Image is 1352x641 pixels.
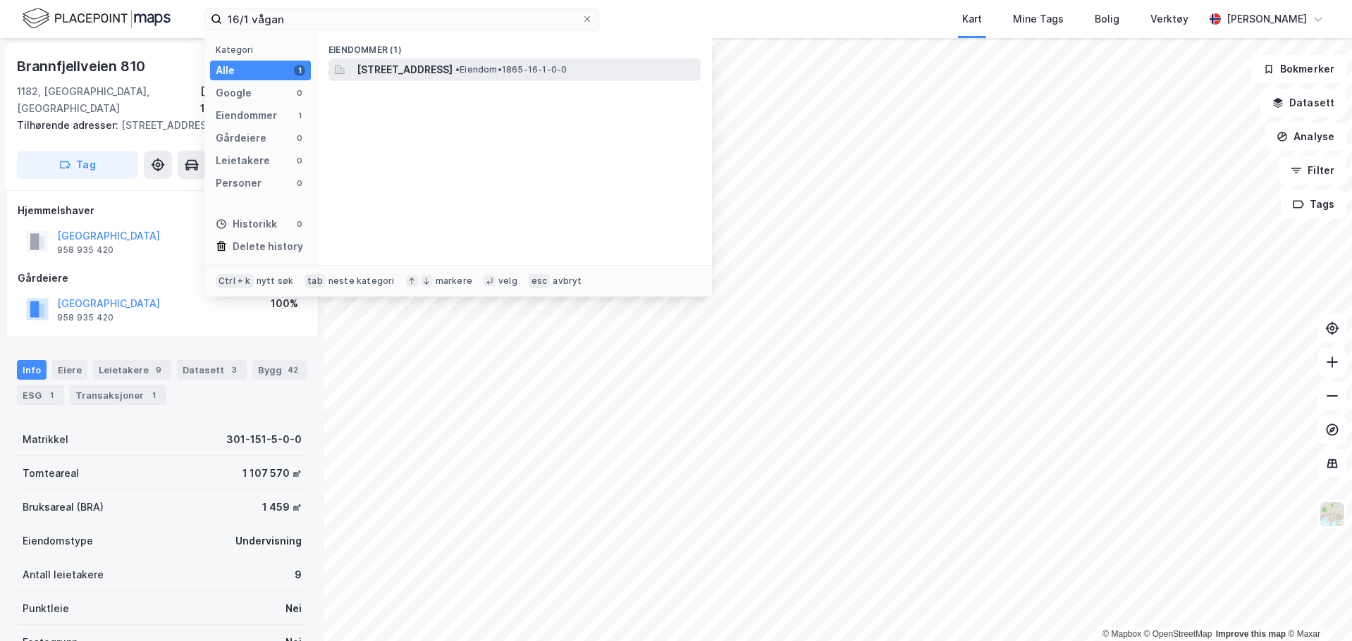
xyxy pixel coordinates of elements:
[227,363,241,377] div: 3
[294,218,305,230] div: 0
[233,238,303,255] div: Delete history
[252,360,307,380] div: Bygg
[23,600,69,617] div: Punktleie
[17,385,64,405] div: ESG
[147,388,161,402] div: 1
[1319,501,1346,528] img: Z
[216,130,266,147] div: Gårdeiere
[294,178,305,189] div: 0
[1102,629,1141,639] a: Mapbox
[216,62,235,79] div: Alle
[962,11,982,27] div: Kart
[1150,11,1188,27] div: Verktøy
[294,132,305,144] div: 0
[1013,11,1064,27] div: Mine Tags
[455,64,460,75] span: •
[257,275,294,287] div: nytt søk
[44,388,59,402] div: 1
[498,275,517,287] div: velg
[23,533,93,549] div: Eiendomstype
[294,87,305,99] div: 0
[1144,629,1212,639] a: OpenStreetMap
[1095,11,1119,27] div: Bolig
[57,244,113,256] div: 958 935 420
[1282,573,1352,641] iframe: Chat Widget
[1260,89,1346,117] button: Datasett
[294,110,305,121] div: 1
[235,533,302,549] div: Undervisning
[553,275,582,287] div: avbryt
[226,431,302,448] div: 301-151-5-0-0
[295,566,302,583] div: 9
[285,600,302,617] div: Nei
[57,312,113,323] div: 958 935 420
[216,274,254,288] div: Ctrl + k
[357,61,453,78] span: [STREET_ADDRESS]
[328,275,395,287] div: neste kategori
[23,465,79,482] div: Tomteareal
[216,216,277,232] div: Historikk
[216,85,252,101] div: Google
[271,295,298,312] div: 100%
[1281,190,1346,218] button: Tags
[1282,573,1352,641] div: Kontrollprogram for chat
[1251,55,1346,83] button: Bokmerker
[23,431,68,448] div: Matrikkel
[52,360,87,380] div: Eiere
[216,107,277,124] div: Eiendommer
[1279,156,1346,185] button: Filter
[216,152,270,169] div: Leietakere
[262,499,302,516] div: 1 459 ㎡
[436,275,472,287] div: markere
[17,55,148,77] div: Brannfjellveien 810
[23,6,171,31] img: logo.f888ab2527a4732fd821a326f86c7f29.svg
[222,8,582,30] input: Søk på adresse, matrikkel, gårdeiere, leietakere eller personer
[70,385,166,405] div: Transaksjoner
[305,274,326,288] div: tab
[17,83,200,117] div: 1182, [GEOGRAPHIC_DATA], [GEOGRAPHIC_DATA]
[285,363,301,377] div: 42
[216,175,262,192] div: Personer
[23,499,104,516] div: Bruksareal (BRA)
[216,44,311,55] div: Kategori
[23,566,104,583] div: Antall leietakere
[17,117,296,134] div: [STREET_ADDRESS]
[152,363,166,377] div: 9
[455,64,567,75] span: Eiendom • 1865-16-1-0-0
[17,151,138,179] button: Tag
[17,360,47,380] div: Info
[1265,123,1346,151] button: Analyse
[18,202,307,219] div: Hjemmelshaver
[1216,629,1286,639] a: Improve this map
[18,270,307,287] div: Gårdeiere
[17,119,121,131] span: Tilhørende adresser:
[177,360,247,380] div: Datasett
[93,360,171,380] div: Leietakere
[200,83,307,117] div: [GEOGRAPHIC_DATA], 151/5
[294,155,305,166] div: 0
[294,65,305,76] div: 1
[529,274,551,288] div: esc
[242,465,302,482] div: 1 107 570 ㎡
[317,33,712,58] div: Eiendommer (1)
[1227,11,1307,27] div: [PERSON_NAME]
